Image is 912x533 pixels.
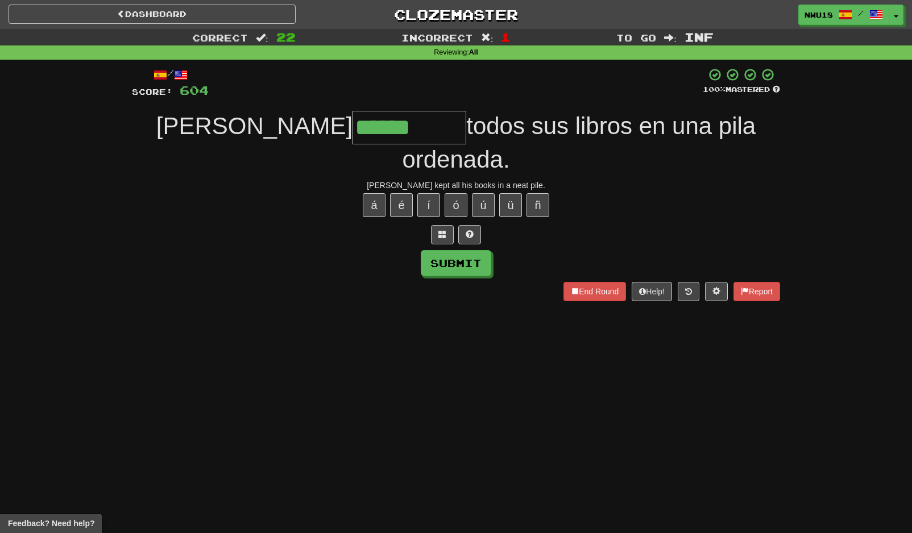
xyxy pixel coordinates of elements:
[632,282,672,301] button: Help!
[805,10,833,20] span: nwu18
[180,83,209,97] span: 604
[401,32,473,43] span: Incorrect
[313,5,600,24] a: Clozemaster
[132,68,209,82] div: /
[499,193,522,217] button: ü
[156,113,353,139] span: [PERSON_NAME]
[431,225,454,244] button: Switch sentence to multiple choice alt+p
[703,85,780,95] div: Mastered
[563,282,626,301] button: End Round
[703,85,726,94] span: 100 %
[363,193,385,217] button: á
[421,250,491,276] button: Submit
[192,32,248,43] span: Correct
[132,180,780,191] div: [PERSON_NAME] kept all his books in a neat pile.
[616,32,656,43] span: To go
[402,113,756,173] span: todos sus libros en una pila ordenada.
[733,282,780,301] button: Report
[685,30,714,44] span: Inf
[132,87,173,97] span: Score:
[445,193,467,217] button: ó
[390,193,413,217] button: é
[469,48,478,56] strong: All
[664,33,677,43] span: :
[858,9,864,17] span: /
[472,193,495,217] button: ú
[798,5,889,25] a: nwu18 /
[276,30,296,44] span: 22
[481,33,494,43] span: :
[678,282,699,301] button: Round history (alt+y)
[8,518,94,529] span: Open feedback widget
[501,30,511,44] span: 1
[256,33,268,43] span: :
[9,5,296,24] a: Dashboard
[458,225,481,244] button: Single letter hint - you only get 1 per sentence and score half the points! alt+h
[527,193,549,217] button: ñ
[417,193,440,217] button: í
